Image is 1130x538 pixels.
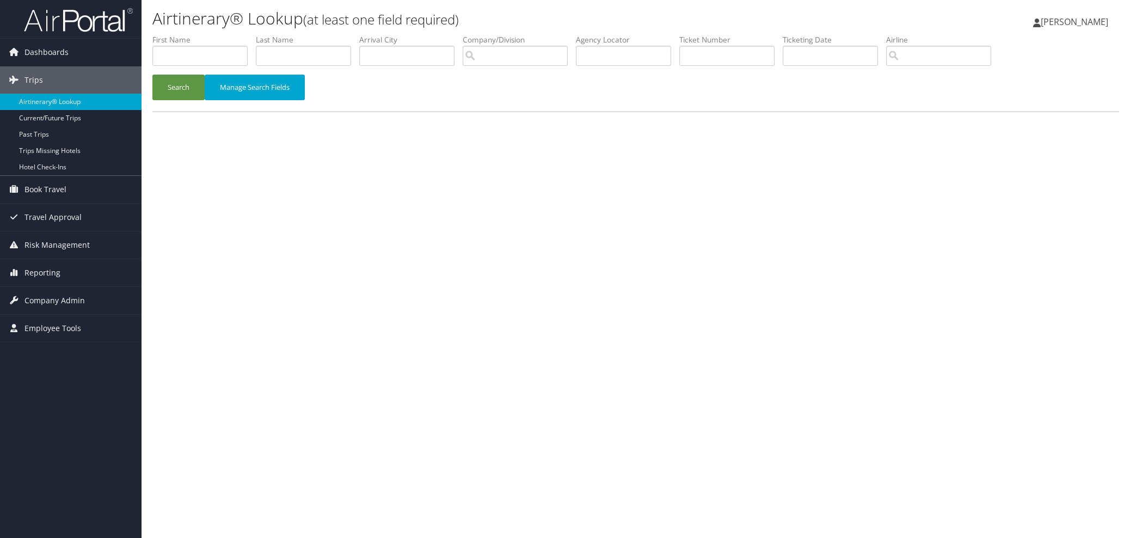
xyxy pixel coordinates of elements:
[152,34,256,45] label: First Name
[24,315,81,342] span: Employee Tools
[24,39,69,66] span: Dashboards
[24,204,82,231] span: Travel Approval
[1041,16,1108,28] span: [PERSON_NAME]
[1033,5,1119,38] a: [PERSON_NAME]
[576,34,679,45] label: Agency Locator
[359,34,463,45] label: Arrival City
[256,34,359,45] label: Last Name
[24,7,133,33] img: airportal-logo.png
[24,66,43,94] span: Trips
[679,34,783,45] label: Ticket Number
[152,75,205,100] button: Search
[24,259,60,286] span: Reporting
[205,75,305,100] button: Manage Search Fields
[463,34,576,45] label: Company/Division
[24,176,66,203] span: Book Travel
[152,7,797,30] h1: Airtinerary® Lookup
[24,287,85,314] span: Company Admin
[24,231,90,259] span: Risk Management
[783,34,886,45] label: Ticketing Date
[886,34,999,45] label: Airline
[303,10,459,28] small: (at least one field required)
